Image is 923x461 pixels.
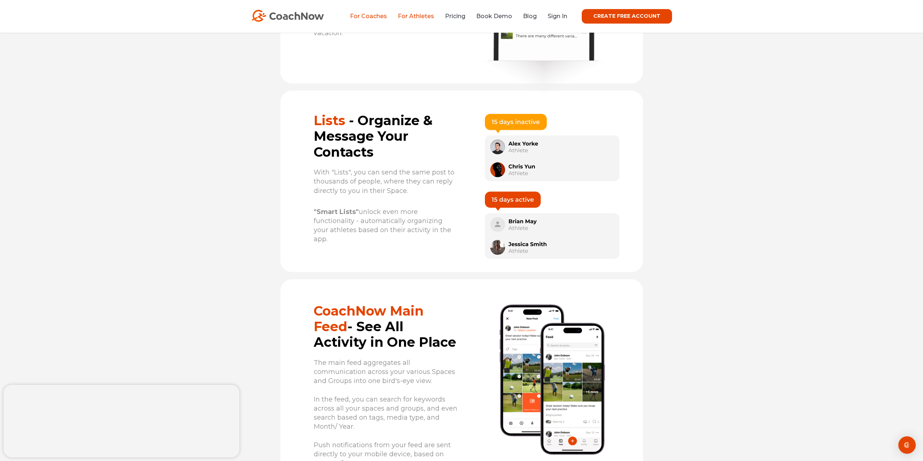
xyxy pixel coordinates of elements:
a: Book Demo [476,13,512,20]
a: For Athletes [398,13,434,20]
p: unlock even more functionality - automatically organizing your athletes based on their activity i... [314,207,458,244]
img: CoachNow Logo [251,10,324,22]
p: With "Lists", you can send the same post to thousands of people, where they can reply directly to... [314,168,458,195]
span: CoachNow Main Feed [314,303,424,334]
img: Gallery_posts [469,299,636,460]
img: Smart Lists in coachnow [485,114,619,259]
iframe: Popup CTA [4,385,239,457]
h2: - Organize & Message Your Contacts [314,113,458,160]
a: Pricing [445,13,465,20]
strong: "Smart Lists" [314,208,359,216]
span: Lists [314,112,345,128]
div: Open Intercom Messenger [898,436,916,454]
h2: - See All Activity in One Place [314,303,458,350]
a: For Coaches [350,13,387,20]
a: Blog [523,13,537,20]
a: CREATE FREE ACCOUNT [582,9,672,24]
a: Sign In [548,13,567,20]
